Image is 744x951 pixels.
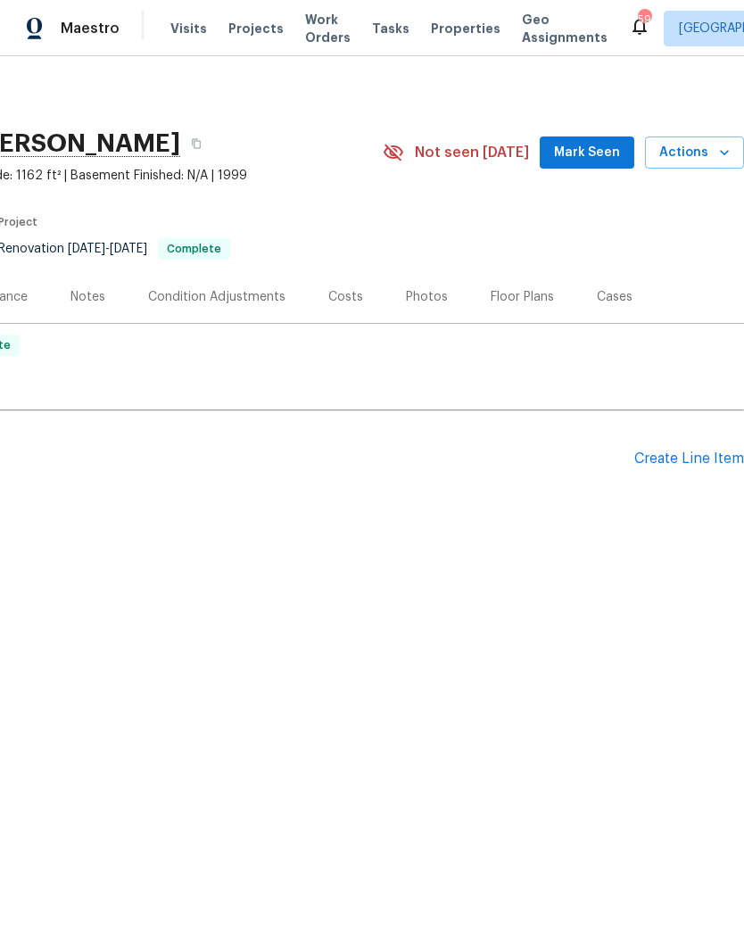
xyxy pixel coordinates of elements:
div: 59 [638,11,650,29]
div: Floor Plans [491,288,554,306]
div: Photos [406,288,448,306]
span: Maestro [61,20,120,37]
span: Actions [659,142,730,164]
span: Properties [431,20,500,37]
span: Visits [170,20,207,37]
span: Projects [228,20,284,37]
button: Mark Seen [540,136,634,170]
div: Cases [597,288,632,306]
span: Geo Assignments [522,11,608,46]
span: Complete [160,244,228,254]
span: Work Orders [305,11,351,46]
span: [DATE] [110,243,147,255]
span: [DATE] [68,243,105,255]
div: Condition Adjustments [148,288,285,306]
div: Notes [70,288,105,306]
div: Costs [328,288,363,306]
span: Tasks [372,22,409,35]
button: Copy Address [180,128,212,160]
div: Create Line Item [634,451,744,467]
span: Not seen [DATE] [415,144,529,161]
button: Actions [645,136,744,170]
span: - [68,243,147,255]
span: Mark Seen [554,142,620,164]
